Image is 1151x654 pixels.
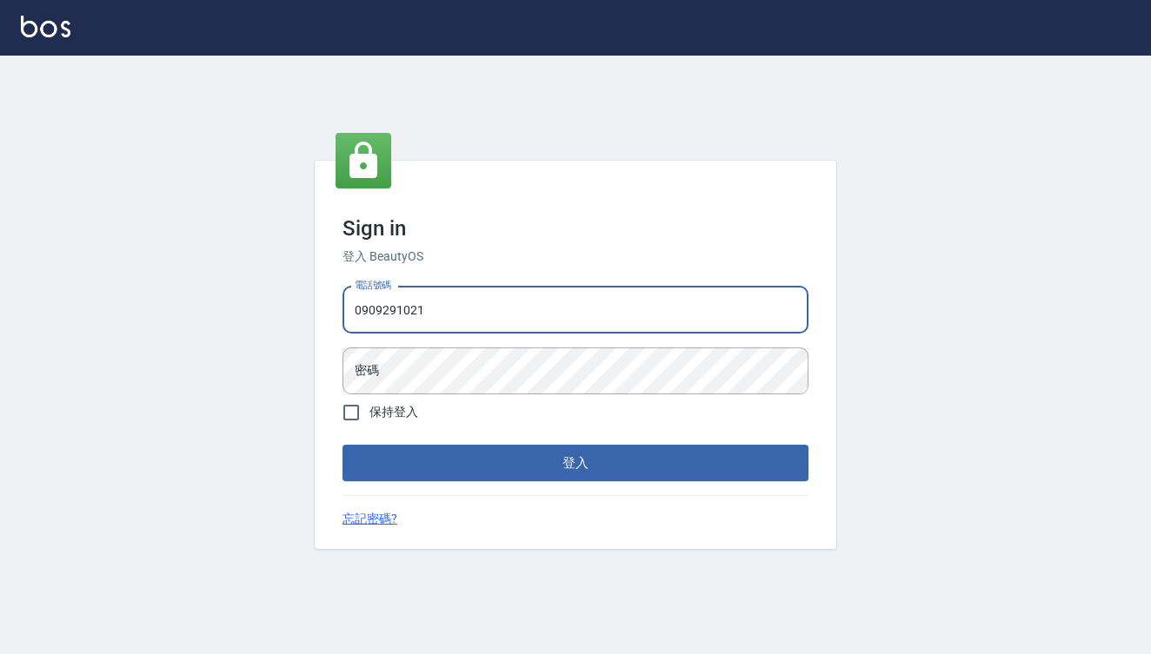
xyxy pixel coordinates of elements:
label: 電話號碼 [355,279,391,292]
h6: 登入 BeautyOS [343,248,808,266]
span: 保持登入 [369,403,418,421]
button: 登入 [343,445,808,481]
h3: Sign in [343,216,808,241]
img: Logo [21,16,70,37]
a: 忘記密碼? [343,510,397,528]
